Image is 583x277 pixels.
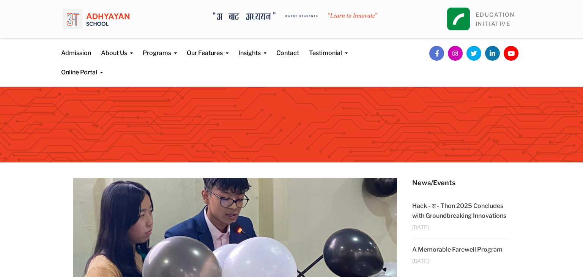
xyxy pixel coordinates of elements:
[412,224,429,230] span: [DATE]
[447,8,470,30] img: square_leapfrog
[61,58,103,77] a: Online Portal
[412,202,506,219] a: Hack - अ - Thon 2025 Concludes with Groundbreaking Innovations
[476,11,515,27] a: EDUCATIONINITIATIVE
[187,38,228,58] a: Our Features
[213,12,377,20] img: A Bata Adhyayan where students learn to Innovate
[412,246,503,253] a: A Memorable Farewell Program
[309,38,348,58] a: Testimonial
[412,258,429,264] span: [DATE]
[143,38,177,58] a: Programs
[73,256,397,263] a: A Memorable Farewell Program
[61,38,91,58] a: Admission
[63,6,129,32] img: logo
[412,178,510,188] h5: News/Events
[101,38,133,58] a: About Us
[276,38,299,58] a: Contact
[238,38,266,58] a: Insights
